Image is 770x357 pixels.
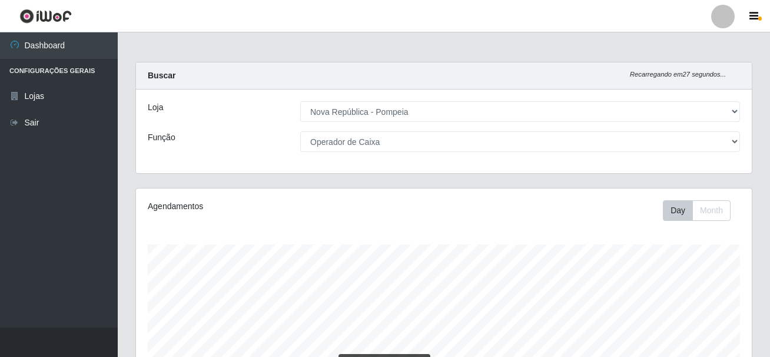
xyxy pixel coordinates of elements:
[148,71,175,80] strong: Buscar
[663,200,740,221] div: Toolbar with button groups
[663,200,693,221] button: Day
[148,101,163,114] label: Loja
[19,9,72,24] img: CoreUI Logo
[148,131,175,144] label: Função
[148,200,384,213] div: Agendamentos
[663,200,731,221] div: First group
[630,71,726,78] i: Recarregando em 27 segundos...
[692,200,731,221] button: Month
